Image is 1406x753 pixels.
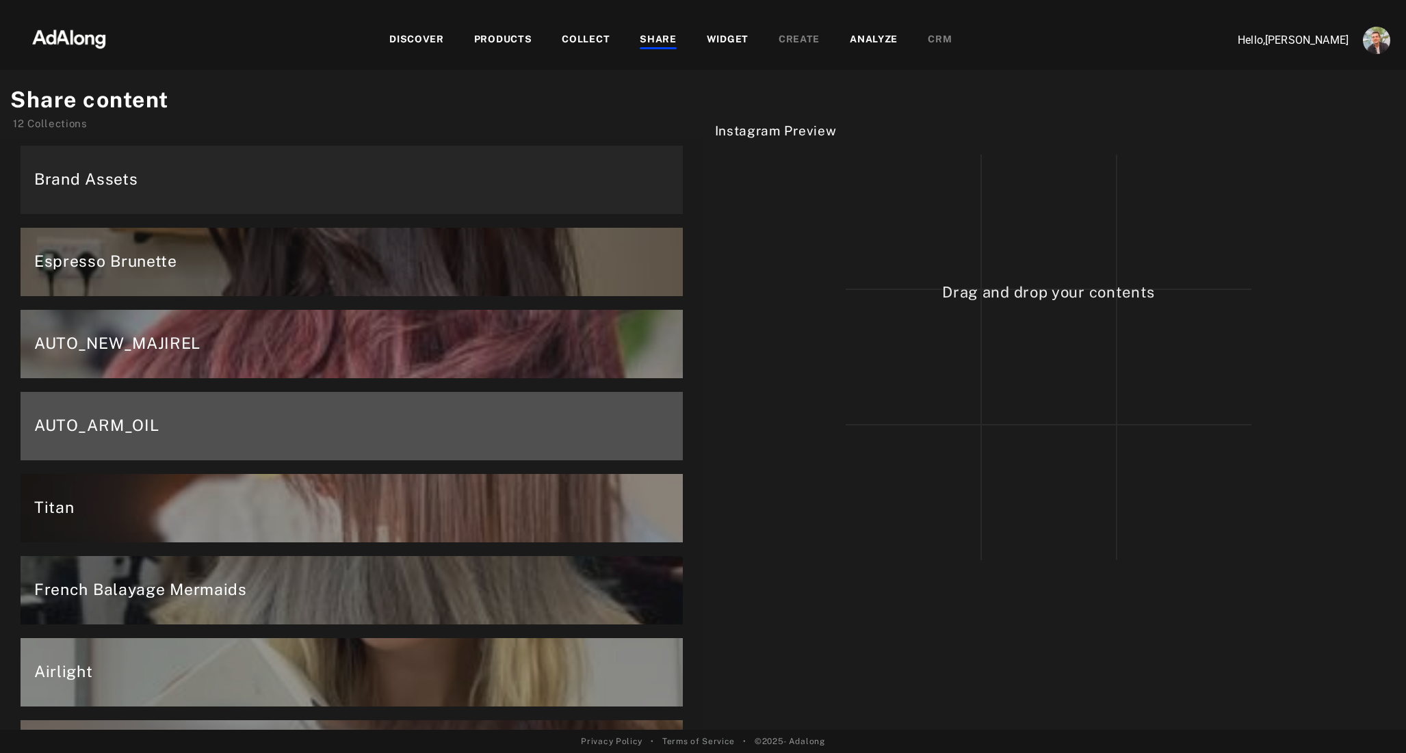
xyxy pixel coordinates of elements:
div: CREATE [779,32,820,49]
div: Brand Assets [34,146,138,214]
p: Hello, [PERSON_NAME] [1212,32,1349,49]
span: © 2025 - Adalong [755,735,825,748]
h1: Share content [10,83,169,116]
span: • [651,735,654,748]
div: AUTO_NEW_MAJIREL [34,310,200,378]
div: Collections [13,116,169,132]
a: Terms of Service [662,735,735,748]
img: ACg8ocLjEk1irI4XXb49MzUGwa4F_C3PpCyg-3CPbiuLEZrYEA=s96-c [1363,27,1390,54]
div: WIDGET [707,32,748,49]
a: Privacy Policy [581,735,642,748]
div: COLLECT [562,32,610,49]
div: French Balayage Mermaids [34,556,247,624]
div: PRODUCTS [474,32,532,49]
div: Airlight [34,638,93,706]
span: 12 [13,118,24,129]
div: CRM [928,32,952,49]
div: DISCOVER [389,32,444,49]
div: AUTO_ARM_OIL [34,392,159,460]
div: ANALYZE [850,32,898,49]
iframe: Chat Widget [1338,687,1406,753]
div: Instagram Preview [715,121,837,141]
div: Espresso Brunette [34,228,177,296]
div: Titan [34,474,75,542]
span: • [743,735,746,748]
img: 63233d7d88ed69de3c212112c67096b6.png [9,17,129,58]
button: Account settings [1359,23,1394,57]
div: SHARE [640,32,677,49]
